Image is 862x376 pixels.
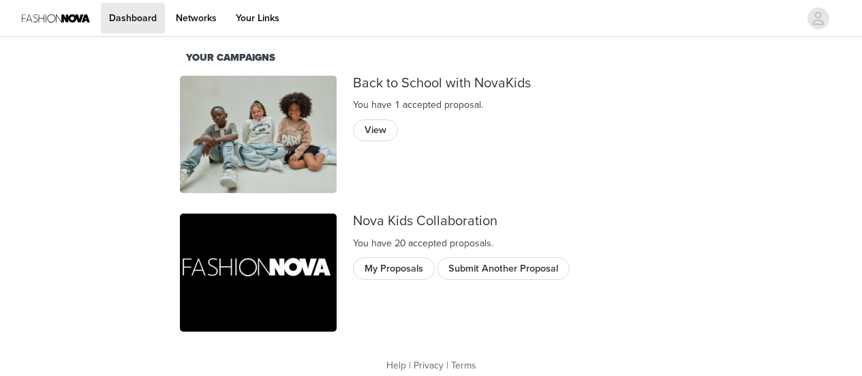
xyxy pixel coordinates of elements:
[353,237,493,249] span: You have 20 accepted proposal .
[812,8,825,29] div: avatar
[186,50,677,66] div: Your Campaigns
[22,3,90,33] img: Fashion Nova Logo
[353,257,435,279] button: My Proposals
[446,360,448,371] span: |
[409,360,411,371] span: |
[353,119,398,141] button: View
[180,76,337,194] img: Fashion Nova
[180,214,337,332] img: Fashion Nova
[168,3,225,33] a: Networks
[451,360,476,371] a: Terms
[437,257,570,279] button: Submit Another Proposal
[414,360,444,371] a: Privacy
[353,214,683,229] div: Nova Kids Collaboration
[353,99,483,111] span: You have 1 accepted proposal .
[487,237,491,249] span: s
[386,360,406,371] a: Help
[228,3,288,33] a: Your Links
[353,120,398,131] a: View
[353,76,683,91] div: Back to School with NovaKids
[101,3,165,33] a: Dashboard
